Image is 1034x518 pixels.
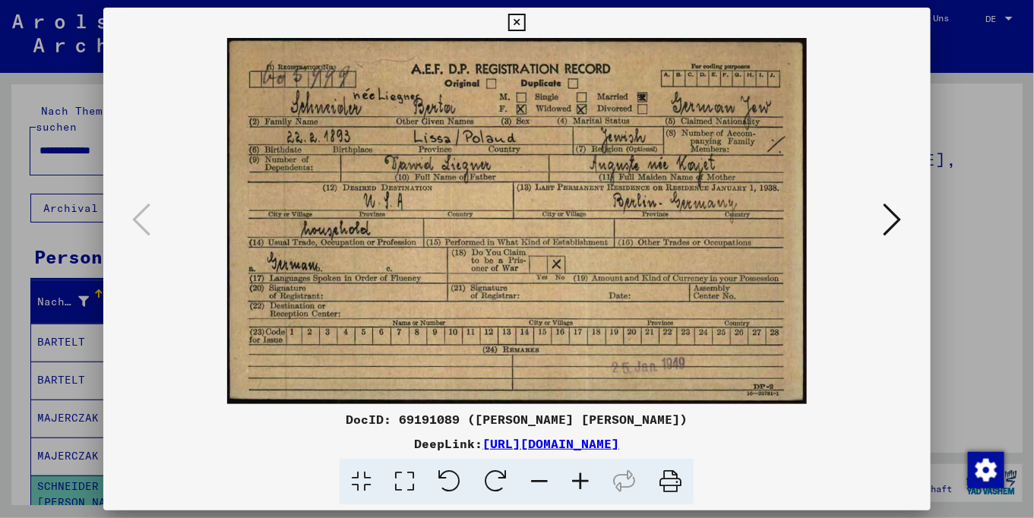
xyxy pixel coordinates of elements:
[103,410,931,428] div: DocID: 69191089 ([PERSON_NAME] [PERSON_NAME])
[967,451,1004,488] div: Zustimmung ändern
[103,434,931,453] div: DeepLink:
[155,38,879,404] img: 001.jpg
[482,436,619,451] a: [URL][DOMAIN_NAME]
[968,452,1004,488] img: Zustimmung ändern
